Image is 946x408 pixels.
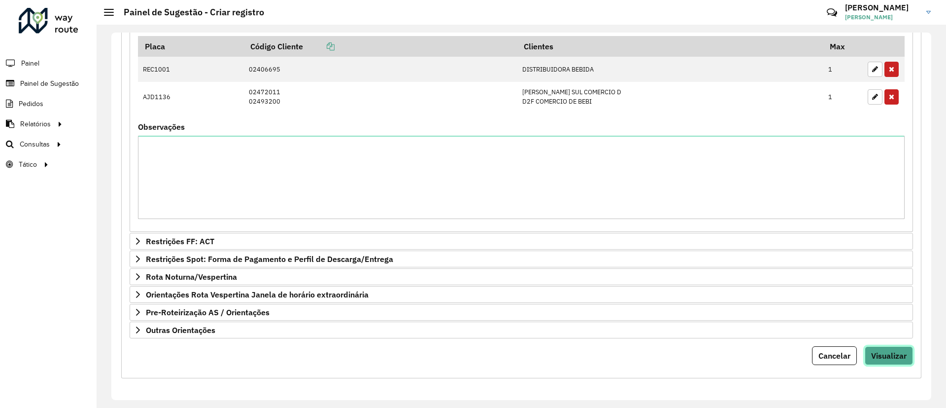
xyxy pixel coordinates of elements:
[130,268,913,285] a: Rota Noturna/Vespertina
[146,237,214,245] span: Restrições FF: ACT
[243,57,517,82] td: 02406695
[138,121,185,133] label: Observações
[130,304,913,321] a: Pre-Roteirização AS / Orientações
[823,57,863,82] td: 1
[20,119,51,129] span: Relatórios
[845,3,919,12] h3: [PERSON_NAME]
[20,139,50,149] span: Consultas
[114,7,264,18] h2: Painel de Sugestão - Criar registro
[243,36,517,57] th: Código Cliente
[871,351,907,361] span: Visualizar
[845,13,919,22] span: [PERSON_NAME]
[517,36,823,57] th: Clientes
[130,322,913,338] a: Outras Orientações
[138,57,243,82] td: REC1001
[138,82,243,111] td: AJD1136
[130,233,913,250] a: Restrições FF: ACT
[823,36,863,57] th: Max
[146,326,215,334] span: Outras Orientações
[146,291,369,298] span: Orientações Rota Vespertina Janela de horário extraordinária
[821,2,843,23] a: Contato Rápido
[146,255,393,263] span: Restrições Spot: Forma de Pagamento e Perfil de Descarga/Entrega
[130,286,913,303] a: Orientações Rota Vespertina Janela de horário extraordinária
[138,36,243,57] th: Placa
[130,251,913,267] a: Restrições Spot: Forma de Pagamento e Perfil de Descarga/Entrega
[19,99,43,109] span: Pedidos
[20,78,79,89] span: Painel de Sugestão
[812,346,857,365] button: Cancelar
[146,308,270,316] span: Pre-Roteirização AS / Orientações
[865,346,913,365] button: Visualizar
[243,82,517,111] td: 02472011 02493200
[517,57,823,82] td: DISTRIBUIDORA BEBIDA
[818,351,850,361] span: Cancelar
[517,82,823,111] td: [PERSON_NAME] SUL COMERCIO D D2F COMERCIO DE BEBI
[303,41,335,51] a: Copiar
[146,273,237,281] span: Rota Noturna/Vespertina
[21,58,39,69] span: Painel
[823,82,863,111] td: 1
[19,159,37,170] span: Tático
